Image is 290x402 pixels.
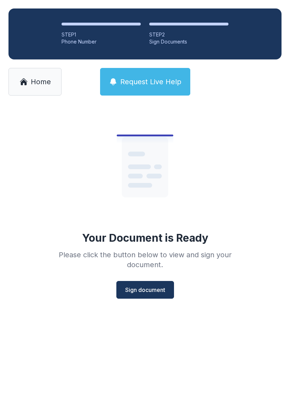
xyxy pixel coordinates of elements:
span: Home [31,77,51,87]
div: Please click the button below to view and sign your document. [43,250,247,270]
span: Request Live Help [120,77,181,87]
div: STEP 2 [149,31,228,38]
div: STEP 1 [62,31,141,38]
span: Sign document [125,286,165,294]
div: Your Document is Ready [82,231,208,244]
div: Phone Number [62,38,141,45]
div: Sign Documents [149,38,228,45]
